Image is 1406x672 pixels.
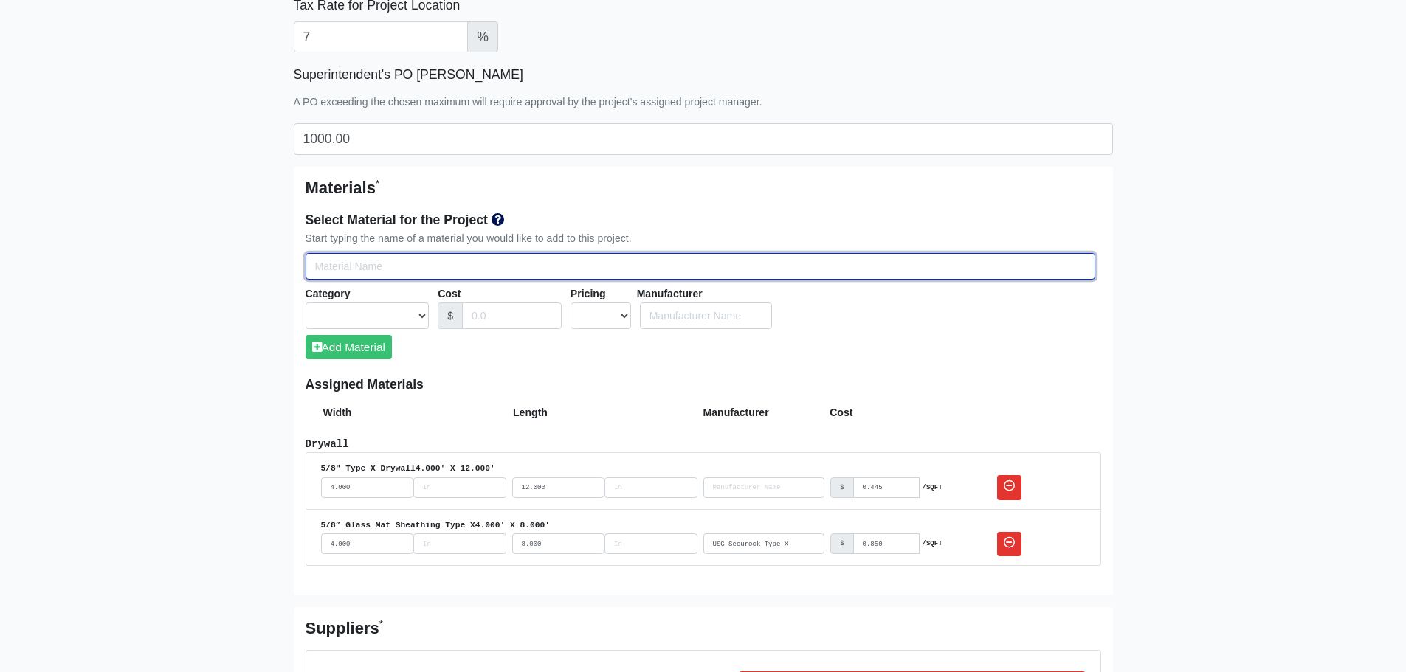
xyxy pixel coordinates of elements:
input: Search [703,477,825,498]
button: Add Material [306,335,392,359]
input: length_inches [604,477,697,498]
div: $ [830,477,853,498]
input: Cost [853,477,920,498]
input: length_feet [512,533,605,554]
strong: Cost [830,406,852,418]
strong: Manufacturer [637,288,703,299]
strong: Manufacturer [703,406,769,418]
input: Search [703,533,825,554]
input: length_inches [604,533,697,554]
input: width_inches [413,533,506,554]
div: 5/8" Type X Drywall [321,462,1086,475]
small: A PO exceeding the chosen maximum will require approval by the project's assigned project manager. [294,96,762,108]
span: 4.000' [416,464,446,473]
strong: Pricing [571,288,606,299]
h6: Assigned Materials [306,377,1101,392]
span: 12.000' [461,464,495,473]
span: X [450,464,455,473]
strong: Cost [438,288,461,299]
div: 5/8” Glass Mat Sheathing Type X [321,519,1086,532]
strong: Select Material for the Project [306,212,488,227]
label: Superintendent's PO [PERSON_NAME] [294,64,523,85]
h5: Suppliers [306,619,1101,638]
strong: Width [323,406,352,418]
strong: Category [306,288,351,299]
li: Drywall [306,436,1101,566]
h5: Materials [306,179,1101,198]
input: width_inches [413,477,506,498]
input: width_feet [321,477,414,498]
strong: /SQFT [923,482,942,493]
span: % [467,21,498,52]
input: Cost [462,302,562,330]
div: $ [830,533,853,554]
strong: /SQFT [923,538,942,549]
input: width_feet [321,533,414,554]
strong: Length [513,406,548,418]
input: Search [640,302,773,330]
div: Start typing the name of a material you would like to add to this project. [306,230,1101,247]
div: $ [438,302,463,330]
span: 8.000' [520,521,551,530]
span: 4.000' [475,521,506,530]
input: Search [306,253,1095,280]
span: X [510,521,515,530]
input: length_feet [512,477,605,498]
input: Cost [853,533,920,554]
